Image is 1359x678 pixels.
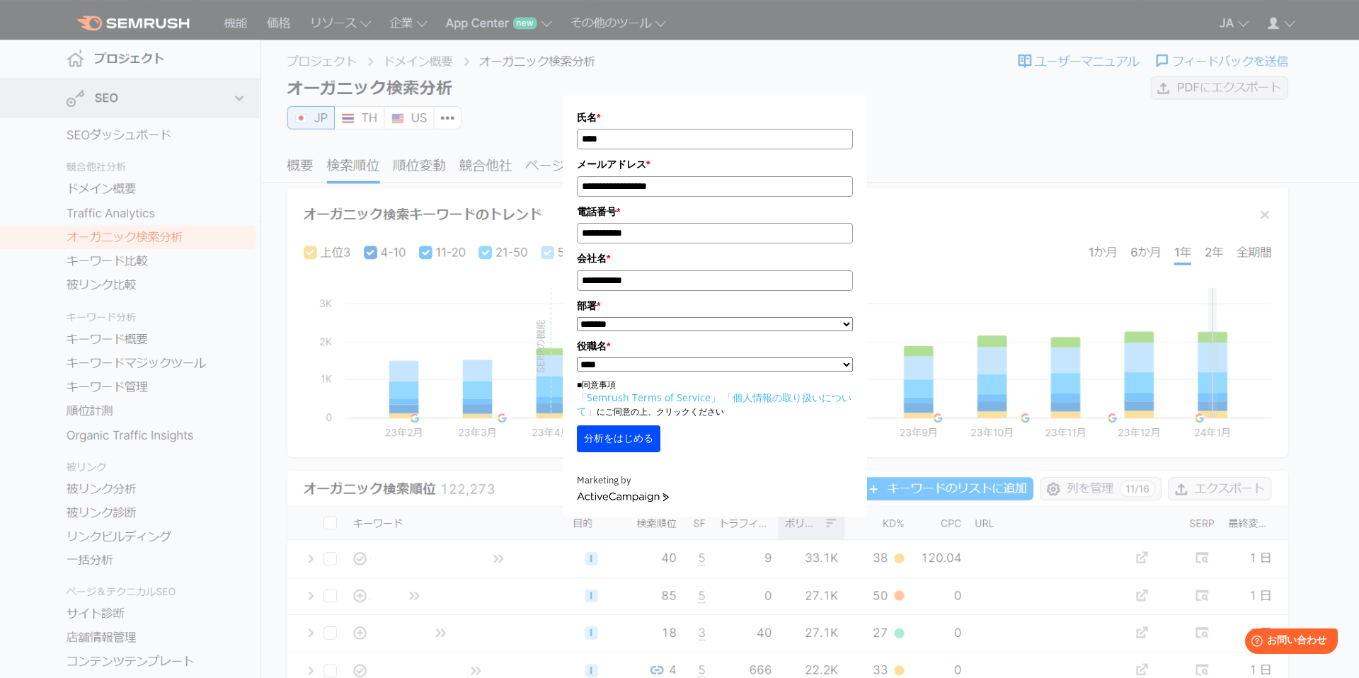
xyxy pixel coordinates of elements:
label: メールアドレス [577,156,853,172]
iframe: Help widget launcher [1233,623,1343,662]
a: 「個人情報の取り扱いについて」 [577,391,851,418]
button: 分析をはじめる [577,425,660,452]
a: 「Semrush Terms of Service」 [577,391,721,404]
div: Marketing by [577,473,853,488]
label: 役職名 [577,338,853,354]
label: 電話番号 [577,204,853,219]
label: 会社名 [577,251,853,266]
label: 部署 [577,298,853,314]
p: ■同意事項 にご同意の上、クリックください [577,379,853,418]
label: 氏名 [577,110,853,125]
